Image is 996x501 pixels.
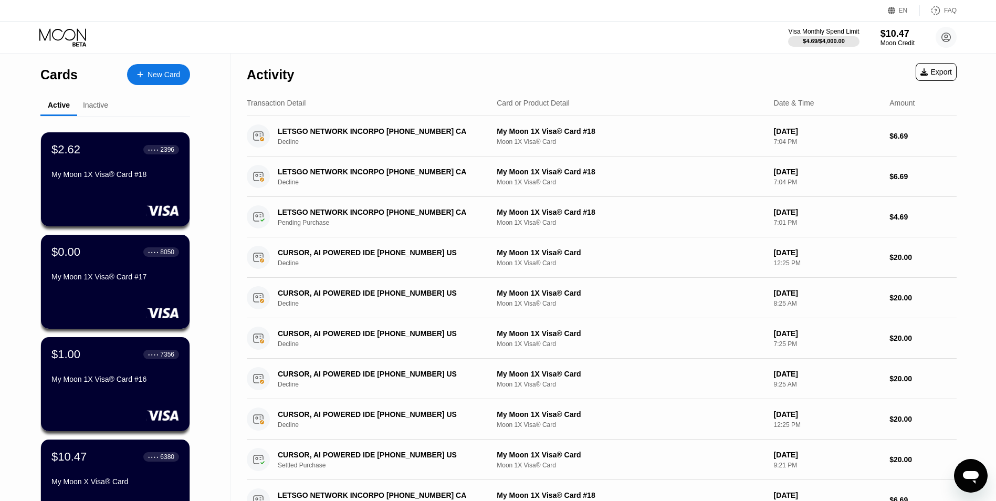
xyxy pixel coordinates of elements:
[41,132,190,226] div: $2.62● ● ● ●2396My Moon 1X Visa® Card #18
[774,138,882,145] div: 7:04 PM
[127,64,190,85] div: New Card
[774,289,882,297] div: [DATE]
[83,101,108,109] div: Inactive
[774,340,882,348] div: 7:25 PM
[148,70,180,79] div: New Card
[788,28,859,35] div: Visa Monthly Spend Limit
[278,410,480,419] div: CURSOR, AI POWERED IDE [PHONE_NUMBER] US
[497,219,765,226] div: Moon 1X Visa® Card
[51,477,179,486] div: My Moon X Visa® Card
[880,39,915,47] div: Moon Credit
[774,179,882,186] div: 7:04 PM
[889,253,957,262] div: $20.00
[51,450,87,464] div: $10.47
[497,451,765,459] div: My Moon 1X Visa® Card
[497,370,765,378] div: My Moon 1X Visa® Card
[889,132,957,140] div: $6.69
[148,353,159,356] div: ● ● ● ●
[916,63,957,81] div: Export
[889,415,957,423] div: $20.00
[51,170,179,179] div: My Moon 1X Visa® Card #18
[51,375,179,383] div: My Moon 1X Visa® Card #16
[247,237,957,278] div: CURSOR, AI POWERED IDE [PHONE_NUMBER] USDeclineMy Moon 1X Visa® CardMoon 1X Visa® Card[DATE]12:25...
[889,294,957,302] div: $20.00
[497,491,765,499] div: My Moon 1X Visa® Card #18
[278,208,480,216] div: LETSGO NETWORK INCORPO [PHONE_NUMBER] CA
[774,127,882,135] div: [DATE]
[278,219,495,226] div: Pending Purchase
[247,116,957,156] div: LETSGO NETWORK INCORPO [PHONE_NUMBER] CADeclineMy Moon 1X Visa® Card #18Moon 1X Visa® Card[DATE]7...
[888,5,920,16] div: EN
[774,410,882,419] div: [DATE]
[774,462,882,469] div: 9:21 PM
[889,99,915,107] div: Amount
[247,318,957,359] div: CURSOR, AI POWERED IDE [PHONE_NUMBER] USDeclineMy Moon 1X Visa® CardMoon 1X Visa® Card[DATE]7:25 ...
[497,259,765,267] div: Moon 1X Visa® Card
[51,143,80,156] div: $2.62
[889,172,957,181] div: $6.69
[278,127,480,135] div: LETSGO NETWORK INCORPO [PHONE_NUMBER] CA
[497,248,765,257] div: My Moon 1X Visa® Card
[247,156,957,197] div: LETSGO NETWORK INCORPO [PHONE_NUMBER] CADeclineMy Moon 1X Visa® Card #18Moon 1X Visa® Card[DATE]7...
[278,300,495,307] div: Decline
[920,68,952,76] div: Export
[41,337,190,431] div: $1.00● ● ● ●7356My Moon 1X Visa® Card #16
[774,329,882,338] div: [DATE]
[920,5,957,16] div: FAQ
[774,421,882,429] div: 12:25 PM
[497,127,765,135] div: My Moon 1X Visa® Card #18
[148,250,159,254] div: ● ● ● ●
[774,208,882,216] div: [DATE]
[278,491,480,499] div: LETSGO NETWORK INCORPO [PHONE_NUMBER] CA
[278,179,495,186] div: Decline
[497,421,765,429] div: Moon 1X Visa® Card
[278,462,495,469] div: Settled Purchase
[497,381,765,388] div: Moon 1X Visa® Card
[247,399,957,440] div: CURSOR, AI POWERED IDE [PHONE_NUMBER] USDeclineMy Moon 1X Visa® CardMoon 1X Visa® Card[DATE]12:25...
[278,138,495,145] div: Decline
[160,248,174,256] div: 8050
[889,374,957,383] div: $20.00
[774,219,882,226] div: 7:01 PM
[48,101,70,109] div: Active
[774,491,882,499] div: [DATE]
[774,259,882,267] div: 12:25 PM
[774,248,882,257] div: [DATE]
[278,451,480,459] div: CURSOR, AI POWERED IDE [PHONE_NUMBER] US
[497,462,765,469] div: Moon 1X Visa® Card
[774,168,882,176] div: [DATE]
[278,289,480,297] div: CURSOR, AI POWERED IDE [PHONE_NUMBER] US
[899,7,908,14] div: EN
[247,99,306,107] div: Transaction Detail
[278,421,495,429] div: Decline
[497,168,765,176] div: My Moon 1X Visa® Card #18
[160,351,174,358] div: 7356
[278,381,495,388] div: Decline
[497,138,765,145] div: Moon 1X Visa® Card
[889,455,957,464] div: $20.00
[51,245,80,259] div: $0.00
[278,168,480,176] div: LETSGO NETWORK INCORPO [PHONE_NUMBER] CA
[41,235,190,329] div: $0.00● ● ● ●8050My Moon 1X Visa® Card #17
[774,451,882,459] div: [DATE]
[497,179,765,186] div: Moon 1X Visa® Card
[160,453,174,461] div: 6380
[944,7,957,14] div: FAQ
[497,410,765,419] div: My Moon 1X Visa® Card
[278,329,480,338] div: CURSOR, AI POWERED IDE [PHONE_NUMBER] US
[497,208,765,216] div: My Moon 1X Visa® Card #18
[278,370,480,378] div: CURSOR, AI POWERED IDE [PHONE_NUMBER] US
[788,28,859,47] div: Visa Monthly Spend Limit$4.69/$4,000.00
[278,340,495,348] div: Decline
[774,381,882,388] div: 9:25 AM
[497,300,765,307] div: Moon 1X Visa® Card
[497,329,765,338] div: My Moon 1X Visa® Card
[247,197,957,237] div: LETSGO NETWORK INCORPO [PHONE_NUMBER] CAPending PurchaseMy Moon 1X Visa® Card #18Moon 1X Visa® Ca...
[497,99,570,107] div: Card or Product Detail
[889,334,957,342] div: $20.00
[51,273,179,281] div: My Moon 1X Visa® Card #17
[247,278,957,318] div: CURSOR, AI POWERED IDE [PHONE_NUMBER] USDeclineMy Moon 1X Visa® CardMoon 1X Visa® Card[DATE]8:25 ...
[774,300,882,307] div: 8:25 AM
[880,28,915,47] div: $10.47Moon Credit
